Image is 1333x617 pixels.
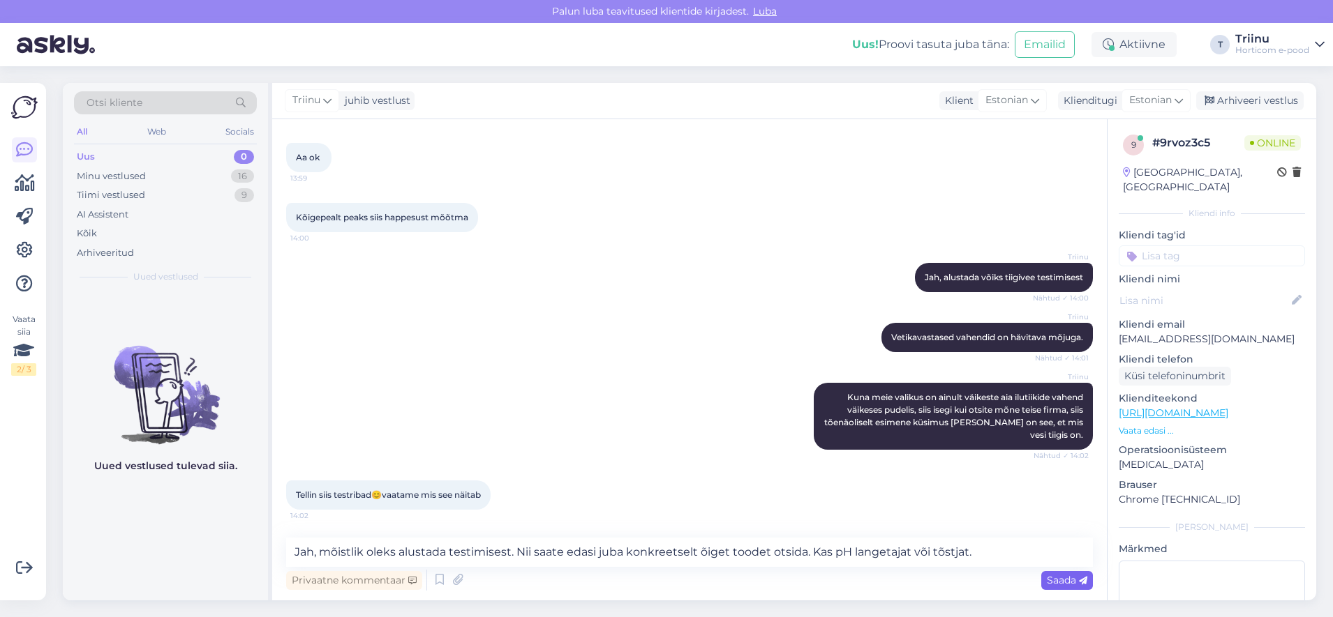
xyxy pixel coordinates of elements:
[94,459,237,473] p: Uued vestlused tulevad siia.
[1235,45,1309,56] div: Horticom e-pood
[891,332,1083,342] span: Vetikavastased vahendid on hävitava mõjuga.
[1119,443,1305,457] p: Operatsioonisüsteem
[77,227,97,241] div: Kõik
[339,93,410,108] div: juhib vestlust
[1035,353,1089,363] span: Nähtud ✓ 14:01
[77,208,128,222] div: AI Assistent
[1123,165,1277,195] div: [GEOGRAPHIC_DATA], [GEOGRAPHIC_DATA]
[234,150,254,164] div: 0
[1119,332,1305,346] p: [EMAIL_ADDRESS][DOMAIN_NAME]
[1244,135,1301,151] span: Online
[1034,450,1089,461] span: Nähtud ✓ 14:02
[985,93,1028,108] span: Estonian
[824,392,1085,440] span: Kuna meie valikus on ainult väikeste aia ilutiikide vahend väikeses pudelis, siis isegi kui otsit...
[87,96,142,110] span: Otsi kliente
[1119,425,1305,437] p: Vaata edasi ...
[234,188,254,202] div: 9
[939,93,974,108] div: Klient
[1119,352,1305,367] p: Kliendi telefon
[231,169,254,183] div: 16
[1119,245,1305,266] input: Lisa tag
[1210,35,1230,54] div: T
[1119,228,1305,243] p: Kliendi tag'id
[144,123,169,141] div: Web
[1119,293,1289,308] input: Lisa nimi
[1119,406,1228,419] a: [URL][DOMAIN_NAME]
[1119,521,1305,533] div: [PERSON_NAME]
[77,188,145,202] div: Tiimi vestlused
[749,5,781,17] span: Luba
[1119,492,1305,507] p: Chrome [TECHNICAL_ID]
[1119,457,1305,472] p: [MEDICAL_DATA]
[1036,312,1089,322] span: Triinu
[1119,542,1305,556] p: Märkmed
[1058,93,1117,108] div: Klienditugi
[133,271,198,283] span: Uued vestlused
[1119,317,1305,332] p: Kliendi email
[1235,33,1309,45] div: Triinu
[1092,32,1177,57] div: Aktiivne
[11,363,36,376] div: 2 / 3
[77,150,95,164] div: Uus
[290,233,343,243] span: 14:00
[1131,139,1136,150] span: 9
[1152,135,1244,151] div: # 9rvoz3c5
[1119,272,1305,287] p: Kliendi nimi
[1036,372,1089,382] span: Triinu
[1047,574,1087,586] span: Saada
[77,246,134,260] div: Arhiveeritud
[74,123,90,141] div: All
[292,93,320,108] span: Triinu
[296,152,320,162] span: Aa ok
[296,489,481,500] span: Tellin siis testribad😊vaatame mis see näitab
[11,94,38,121] img: Askly Logo
[296,212,468,222] span: Kõigepealt peaks siis happesust mõõtma
[1196,91,1304,110] div: Arhiveeri vestlus
[1015,31,1075,58] button: Emailid
[1119,478,1305,492] p: Brauser
[852,36,1009,53] div: Proovi tasuta juba täna:
[290,173,343,183] span: 13:59
[77,169,146,183] div: Minu vestlused
[1033,293,1089,303] span: Nähtud ✓ 14:00
[223,123,257,141] div: Socials
[290,510,343,521] span: 14:02
[852,38,879,51] b: Uus!
[925,272,1083,282] span: Jah, alustada võiks tiigivee testimisest
[1129,93,1172,108] span: Estonian
[63,321,268,446] img: No chats
[11,313,36,376] div: Vaata siia
[286,538,1093,567] textarea: Jah, mõistlik oleks alustada testimisest. Nii saate edasi juba konkreetselt õiget toodet otsida. ...
[1119,207,1305,220] div: Kliendi info
[1036,252,1089,262] span: Triinu
[1235,33,1325,56] a: TriinuHorticom e-pood
[1119,367,1231,386] div: Küsi telefoninumbrit
[286,571,422,590] div: Privaatne kommentaar
[1119,391,1305,406] p: Klienditeekond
